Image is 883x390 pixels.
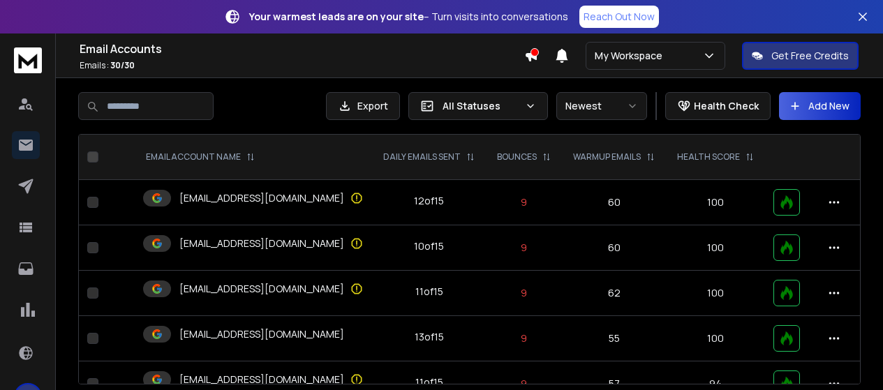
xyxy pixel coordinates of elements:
[579,6,659,28] a: Reach Out Now
[742,42,859,70] button: Get Free Credits
[249,10,424,23] strong: Your warmest leads are on your site
[584,10,655,24] p: Reach Out Now
[179,373,344,387] p: [EMAIL_ADDRESS][DOMAIN_NAME]
[562,271,666,316] td: 62
[494,286,554,300] p: 9
[415,375,443,389] div: 11 of 15
[415,330,444,344] div: 13 of 15
[146,151,255,163] div: EMAIL ACCOUNT NAME
[677,151,740,163] p: HEALTH SCORE
[494,241,554,255] p: 9
[383,151,461,163] p: DAILY EMAILS SENT
[694,99,759,113] p: Health Check
[414,239,444,253] div: 10 of 15
[80,40,524,57] h1: Email Accounts
[779,92,861,120] button: Add New
[666,271,765,316] td: 100
[494,195,554,209] p: 9
[666,225,765,271] td: 100
[573,151,641,163] p: WARMUP EMAILS
[771,49,849,63] p: Get Free Credits
[14,47,42,73] img: logo
[443,99,519,113] p: All Statuses
[179,237,344,250] p: [EMAIL_ADDRESS][DOMAIN_NAME]
[179,191,344,205] p: [EMAIL_ADDRESS][DOMAIN_NAME]
[595,49,668,63] p: My Workspace
[562,180,666,225] td: 60
[556,92,647,120] button: Newest
[80,60,524,71] p: Emails :
[179,327,344,341] p: [EMAIL_ADDRESS][DOMAIN_NAME]
[249,10,568,24] p: – Turn visits into conversations
[666,180,765,225] td: 100
[326,92,400,120] button: Export
[562,225,666,271] td: 60
[666,316,765,361] td: 100
[494,331,554,345] p: 9
[414,194,444,208] div: 12 of 15
[665,92,771,120] button: Health Check
[497,151,537,163] p: BOUNCES
[562,316,666,361] td: 55
[179,282,344,296] p: [EMAIL_ADDRESS][DOMAIN_NAME]
[110,59,135,71] span: 30 / 30
[415,285,443,299] div: 11 of 15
